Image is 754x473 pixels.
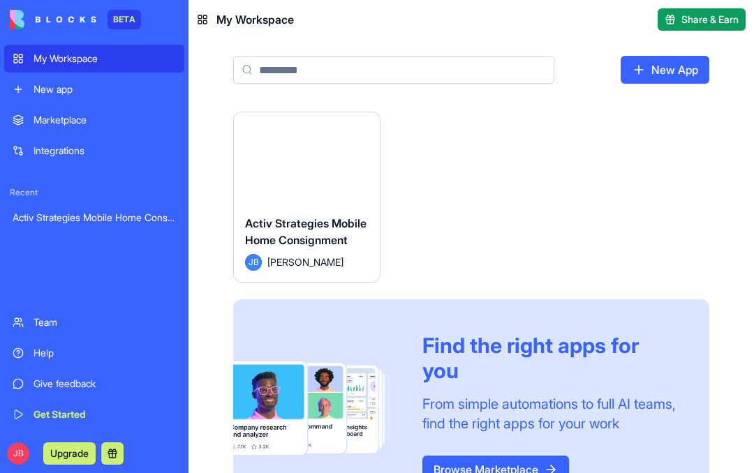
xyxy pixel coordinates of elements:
[10,10,96,29] img: logo
[108,10,141,29] div: BETA
[4,187,184,198] span: Recent
[267,255,343,269] span: [PERSON_NAME]
[681,13,739,27] span: Share & Earn
[233,112,380,283] a: Activ Strategies Mobile Home ConsignmentJB[PERSON_NAME]
[4,75,184,103] a: New app
[658,8,746,31] button: Share & Earn
[13,211,176,225] div: Activ Strategies Mobile Home Consignment
[4,308,184,336] a: Team
[34,377,176,391] div: Give feedback
[245,216,367,247] span: Activ Strategies Mobile Home Consignment
[34,113,176,127] div: Marketplace
[621,56,709,84] a: New App
[422,394,676,433] div: From simple automations to full AI teams, find the right apps for your work
[7,442,29,465] span: JB
[216,11,294,28] span: My Workspace
[10,10,141,29] a: BETA
[43,446,96,460] a: Upgrade
[34,82,176,96] div: New app
[245,254,262,271] span: JB
[422,333,676,383] div: Find the right apps for you
[4,370,184,398] a: Give feedback
[233,361,400,455] img: Frame_181_egmpey.png
[34,52,176,66] div: My Workspace
[4,137,184,165] a: Integrations
[34,144,176,158] div: Integrations
[4,339,184,367] a: Help
[4,400,184,428] a: Get Started
[34,315,176,329] div: Team
[34,407,176,421] div: Get Started
[43,442,96,465] button: Upgrade
[4,106,184,134] a: Marketplace
[4,204,184,232] a: Activ Strategies Mobile Home Consignment
[34,346,176,360] div: Help
[4,45,184,73] a: My Workspace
